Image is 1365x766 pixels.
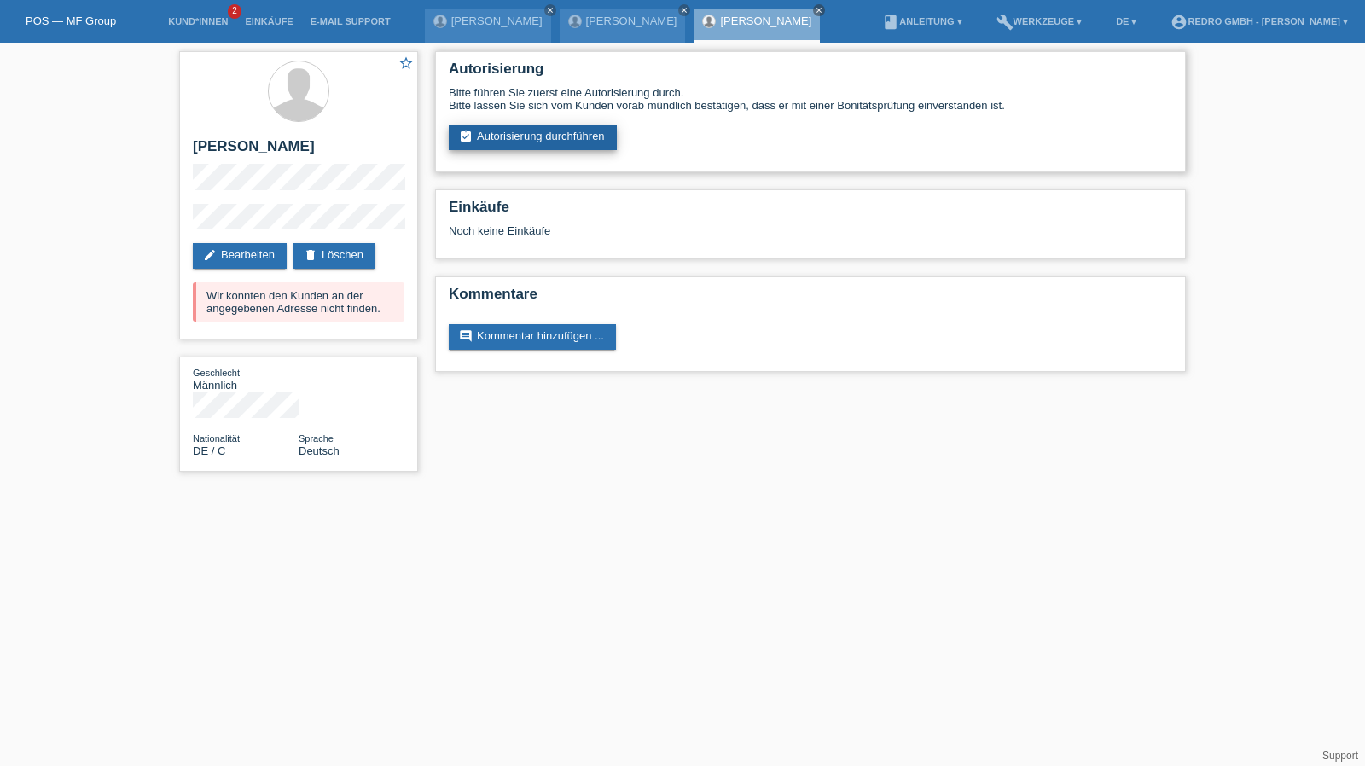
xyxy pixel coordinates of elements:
[1162,16,1356,26] a: account_circleRedro GmbH - [PERSON_NAME] ▾
[193,282,404,322] div: Wir konnten den Kunden an der angegebenen Adresse nicht finden.
[26,15,116,27] a: POS — MF Group
[449,199,1172,224] h2: Einkäufe
[449,286,1172,311] h2: Kommentare
[996,14,1014,31] i: build
[193,433,240,444] span: Nationalität
[449,324,616,350] a: commentKommentar hinzufügen ...
[451,15,543,27] a: [PERSON_NAME]
[586,15,677,27] a: [PERSON_NAME]
[449,61,1172,86] h2: Autorisierung
[236,16,301,26] a: Einkäufe
[193,368,240,378] span: Geschlecht
[302,16,399,26] a: E-Mail Support
[678,4,690,16] a: close
[1322,750,1358,762] a: Support
[459,329,473,343] i: comment
[193,243,287,269] a: editBearbeiten
[193,366,299,392] div: Männlich
[874,16,970,26] a: bookAnleitung ▾
[544,4,556,16] a: close
[1107,16,1145,26] a: DE ▾
[193,138,404,164] h2: [PERSON_NAME]
[720,15,811,27] a: [PERSON_NAME]
[193,444,225,457] span: Deutschland / C / 21.12.2020
[815,6,823,15] i: close
[546,6,555,15] i: close
[228,4,241,19] span: 2
[882,14,899,31] i: book
[449,224,1172,250] div: Noch keine Einkäufe
[203,248,217,262] i: edit
[304,248,317,262] i: delete
[813,4,825,16] a: close
[1170,14,1188,31] i: account_circle
[299,433,334,444] span: Sprache
[398,55,414,73] a: star_border
[398,55,414,71] i: star_border
[680,6,688,15] i: close
[988,16,1091,26] a: buildWerkzeuge ▾
[160,16,236,26] a: Kund*innen
[293,243,375,269] a: deleteLöschen
[459,130,473,143] i: assignment_turned_in
[299,444,340,457] span: Deutsch
[449,125,617,150] a: assignment_turned_inAutorisierung durchführen
[449,86,1172,112] div: Bitte führen Sie zuerst eine Autorisierung durch. Bitte lassen Sie sich vom Kunden vorab mündlich...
